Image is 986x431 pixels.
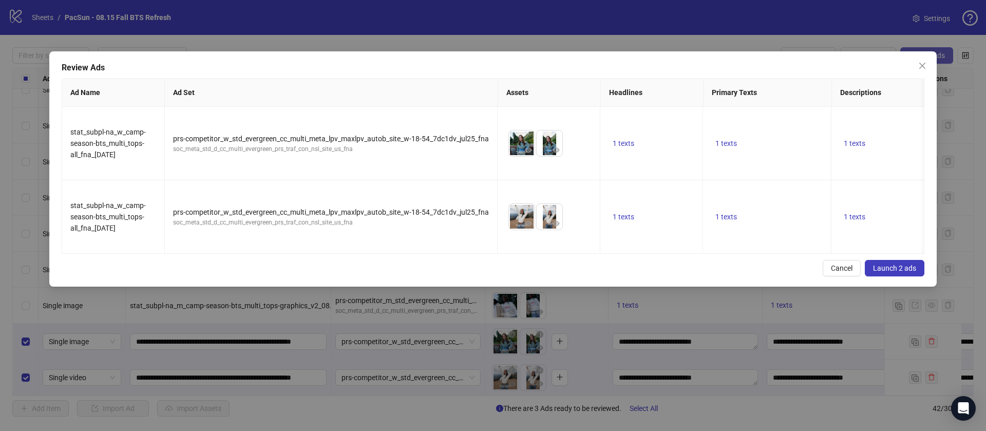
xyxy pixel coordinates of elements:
[173,133,489,144] div: prs-competitor_w_std_evergreen_cc_multi_meta_lpv_maxlpv_autob_site_w-18-54_7dc1dv_jul25_fna
[62,62,924,74] div: Review Ads
[873,264,916,272] span: Launch 2 ads
[522,217,535,230] button: Preview
[865,260,924,276] button: Launch 2 ads
[550,144,562,156] button: Preview
[918,62,926,70] span: close
[715,213,737,221] span: 1 texts
[173,207,489,218] div: prs-competitor_w_std_evergreen_cc_multi_meta_lpv_maxlpv_autob_site_w-18-54_7dc1dv_jul25_fna
[62,79,165,107] th: Ad Name
[704,79,832,107] th: Primary Texts
[840,211,869,223] button: 1 texts
[601,79,704,107] th: Headlines
[498,79,601,107] th: Assets
[715,139,737,147] span: 1 texts
[613,213,634,221] span: 1 texts
[823,260,861,276] button: Cancel
[711,137,741,149] button: 1 texts
[844,213,865,221] span: 1 texts
[609,211,638,223] button: 1 texts
[711,211,741,223] button: 1 texts
[832,79,960,107] th: Descriptions
[165,79,498,107] th: Ad Set
[537,204,562,230] img: Asset 2
[70,201,146,232] span: stat_subpl-na_w_camp-season-bts_multi_tops-all_fna_[DATE]​
[525,146,532,154] span: eye
[844,139,865,147] span: 1 texts
[509,204,535,230] img: Asset 1
[525,220,532,227] span: eye
[840,137,869,149] button: 1 texts
[537,130,562,156] img: Asset 2
[553,146,560,154] span: eye
[173,218,489,228] div: soc_meta_std_d_cc_multi_evergreen_prs_traf_con_nsl_site_us_fna
[70,128,146,159] span: stat_subpl-na_w_camp-season-bts_multi_tops-all_fna_[DATE]​
[509,130,535,156] img: Asset 1
[550,217,562,230] button: Preview
[613,139,634,147] span: 1 texts
[173,144,489,154] div: soc_meta_std_d_cc_multi_evergreen_prs_traf_con_nsl_site_us_fna
[831,264,852,272] span: Cancel
[951,396,976,421] div: Open Intercom Messenger
[553,220,560,227] span: eye
[609,137,638,149] button: 1 texts
[522,144,535,156] button: Preview
[914,58,931,74] button: Close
